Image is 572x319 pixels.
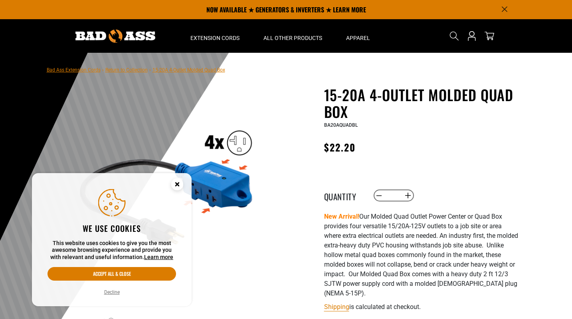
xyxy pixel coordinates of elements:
[334,19,382,53] summary: Apparel
[324,86,520,120] h1: 15-20A 4-Outlet Molded Quad Box
[75,30,155,43] img: Bad Ass Extension Cords
[144,254,173,260] a: Learn more
[324,301,520,312] div: is calculated at checkout.
[48,223,176,233] h2: We use cookies
[48,267,176,281] button: Accept all & close
[47,65,225,74] nav: breadcrumbs
[251,19,334,53] summary: All Other Products
[48,240,176,261] p: This website uses cookies to give you the most awesome browsing experience and provide you with r...
[448,30,461,42] summary: Search
[105,67,148,73] a: Return to Collection
[346,34,370,42] span: Apparel
[149,67,151,73] span: ›
[102,67,104,73] span: ›
[178,19,251,53] summary: Extension Cords
[324,213,359,220] strong: New Arrival!
[263,34,322,42] span: All Other Products
[324,212,520,298] p: Our Molded Quad Outlet Power Center or Quad Box provides four versatile 15/20A-125V outlets to a ...
[32,173,192,307] aside: Cookie Consent
[324,303,349,311] a: Shipping
[152,67,225,73] span: 15-20A 4-Outlet Molded Quad Box
[190,34,239,42] span: Extension Cords
[324,122,358,128] span: BA20AQUADBL
[324,140,356,154] span: $22.20
[47,67,101,73] a: Bad Ass Extension Cords
[324,190,364,201] label: Quantity
[102,288,122,296] button: Decline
